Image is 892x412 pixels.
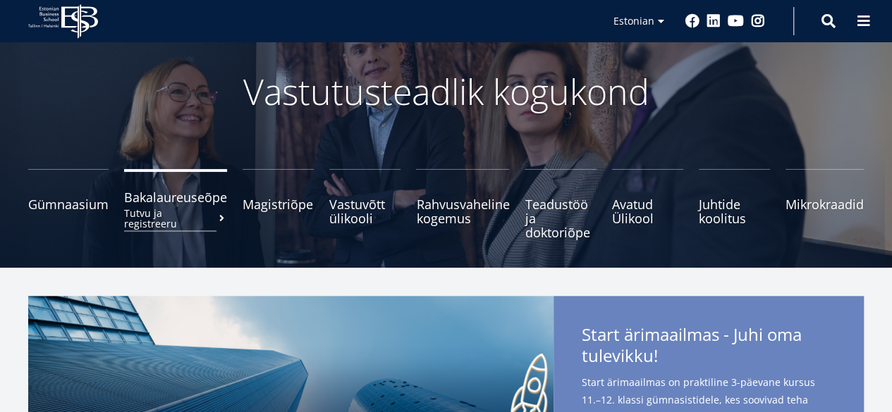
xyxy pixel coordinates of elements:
span: Juhtide koolitus [699,197,770,225]
a: Gümnaasium [28,169,109,239]
a: Juhtide koolitus [699,169,770,239]
a: Teadustöö ja doktoriõpe [525,169,596,239]
span: Gümnaasium [28,197,109,211]
small: Tutvu ja registreeru [124,208,227,229]
a: Vastuvõtt ülikooli [329,169,401,239]
a: Instagram [751,14,765,28]
a: Mikrokraadid [786,169,864,239]
a: Linkedin [707,14,721,28]
span: Magistriõpe [243,197,314,211]
a: Avatud Ülikool [612,169,683,239]
span: Bakalaureuseõpe [124,190,227,204]
p: Vastutusteadlik kogukond [73,70,820,113]
a: Facebook [685,14,699,28]
a: BakalaureuseõpeTutvu ja registreeru [124,169,227,239]
span: Teadustöö ja doktoriõpe [525,197,596,239]
a: Youtube [728,14,744,28]
span: tulevikku! [582,345,658,366]
span: Start ärimaailmas - Juhi oma [582,324,836,370]
a: Rahvusvaheline kogemus [416,169,509,239]
span: Vastuvõtt ülikooli [329,197,401,225]
span: Rahvusvaheline kogemus [416,197,509,225]
span: Avatud Ülikool [612,197,683,225]
span: Mikrokraadid [786,197,864,211]
a: Magistriõpe [243,169,314,239]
